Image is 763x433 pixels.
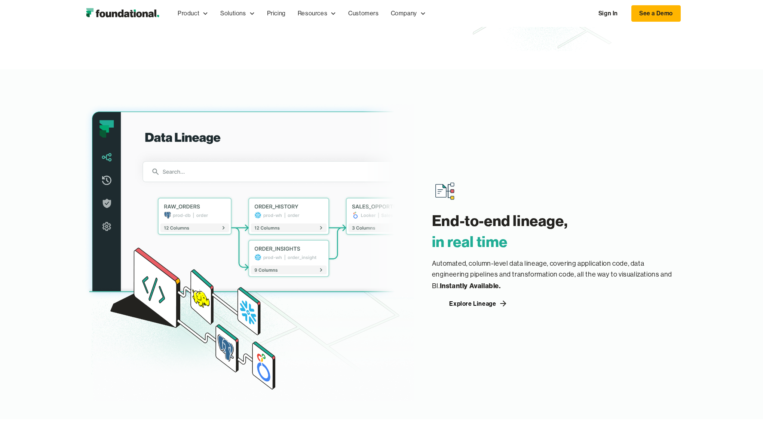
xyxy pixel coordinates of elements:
iframe: Chat Widget [628,346,763,433]
img: Foundational Logo [82,6,163,21]
a: Sign In [591,6,625,21]
a: Explore Lineage [432,298,525,309]
p: Automated, column-level data lineage, covering application code, data engineering pipelines and t... [432,258,681,292]
div: Resources [292,1,342,26]
div: Solutions [220,9,246,18]
span: in real time [432,232,508,251]
strong: Instantly Available. [440,281,501,290]
div: Solutions [214,1,261,26]
div: Product [178,9,199,18]
a: Customers [342,1,384,26]
a: home [82,6,163,21]
div: Company [385,1,432,26]
div: Company [391,9,417,18]
a: Pricing [261,1,292,26]
div: Product [172,1,214,26]
h3: End-to-end lineage, ‍ [432,210,681,252]
a: See a Demo [631,5,681,22]
img: Lineage Icon [433,179,457,203]
div: Explore Lineage [449,301,496,307]
div: Resources [298,9,327,18]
